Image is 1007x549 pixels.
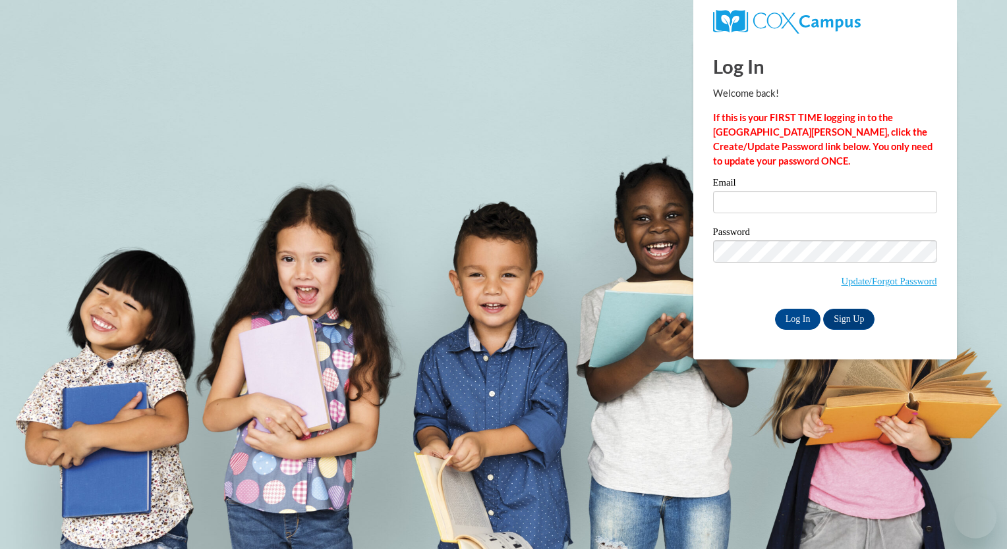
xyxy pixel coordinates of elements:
iframe: Button to launch messaging window [954,496,996,538]
a: Sign Up [823,309,875,330]
p: Welcome back! [713,86,937,101]
img: COX Campus [713,10,861,34]
strong: If this is your FIRST TIME logging in to the [GEOGRAPHIC_DATA][PERSON_NAME], click the Create/Upd... [713,112,933,167]
h1: Log In [713,53,937,80]
label: Password [713,227,937,240]
a: COX Campus [713,10,937,34]
input: Log In [775,309,821,330]
a: Update/Forgot Password [842,276,937,286]
label: Email [713,178,937,191]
